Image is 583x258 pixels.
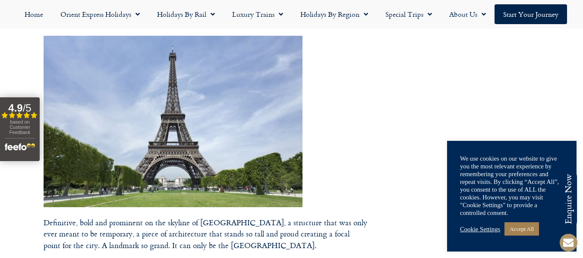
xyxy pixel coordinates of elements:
[16,4,52,24] a: Home
[460,225,500,233] a: Cookie Settings
[504,222,539,236] a: Accept All
[377,4,441,24] a: Special Trips
[460,155,564,217] div: We use cookies on our website to give you the most relevant experience by remembering your prefer...
[44,217,367,251] p: Definitive, bold and prominent on the skyline of [GEOGRAPHIC_DATA], a structure that was only eve...
[52,4,148,24] a: Orient Express Holidays
[4,4,579,24] nav: Menu
[441,4,495,24] a: About Us
[224,4,292,24] a: Luxury Trains
[495,4,567,24] a: Start your Journey
[148,4,224,24] a: Holidays by Rail
[292,4,377,24] a: Holidays by Region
